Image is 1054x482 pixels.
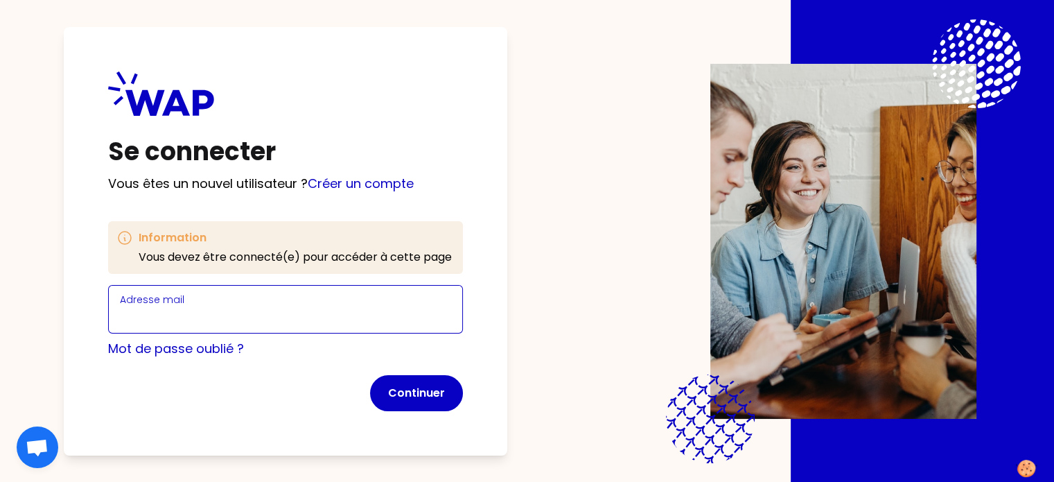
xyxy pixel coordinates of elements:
h1: Se connecter [108,138,463,166]
button: Continuer [370,375,463,411]
img: Description [710,64,976,419]
label: Adresse mail [120,293,184,307]
p: Vous devez être connecté(e) pour accéder à cette page [139,249,452,266]
h3: Information [139,230,452,246]
p: Vous êtes un nouvel utilisateur ? [108,174,463,193]
div: Ouvrir le chat [17,427,58,468]
a: Créer un compte [308,175,414,192]
a: Mot de passe oublié ? [108,340,244,357]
